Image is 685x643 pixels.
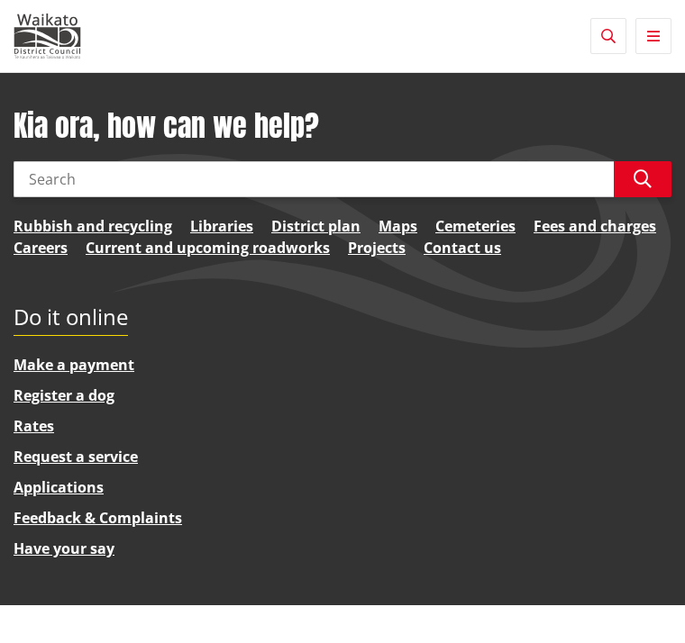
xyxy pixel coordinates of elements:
[14,14,81,59] img: Waikato District Council - Te Kaunihera aa Takiwaa o Waikato
[14,237,68,258] a: Careers
[534,215,656,237] a: Fees and charges
[190,215,253,237] a: Libraries
[14,416,54,436] a: Rates
[435,215,516,237] a: Cemeteries
[14,355,134,375] a: Make a payment
[14,385,114,405] a: Register a dog
[271,215,361,237] a: District plan
[348,237,406,258] a: Projects
[14,304,128,336] h2: Do it online
[14,215,172,237] a: Rubbish and recycling
[379,215,417,237] a: Maps
[86,237,330,258] a: Current and upcoming roadworks
[14,109,671,143] h1: Kia ora, how can we help?
[14,539,114,558] a: Have your say
[14,161,614,197] input: Search input
[14,477,104,497] a: Applications
[14,508,182,528] a: Feedback & Complaints
[14,447,138,466] a: Request a service
[424,237,501,258] a: Contact us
